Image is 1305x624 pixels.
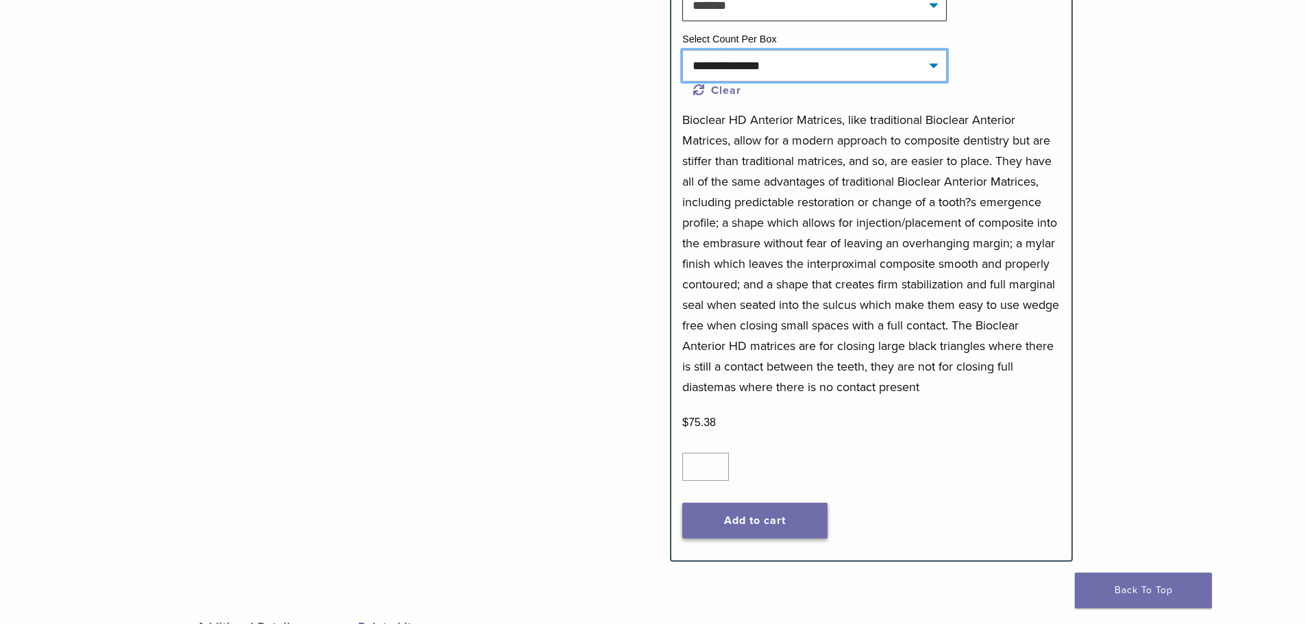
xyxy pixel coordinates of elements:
[682,110,1060,397] p: Bioclear HD Anterior Matrices, like traditional Bioclear Anterior Matrices, allow for a modern ap...
[682,503,828,538] button: Add to cart
[693,84,741,97] a: Clear
[1075,573,1212,608] a: Back To Top
[682,34,777,45] label: Select Count Per Box
[682,416,716,428] bdi: 75.38
[682,416,688,428] span: $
